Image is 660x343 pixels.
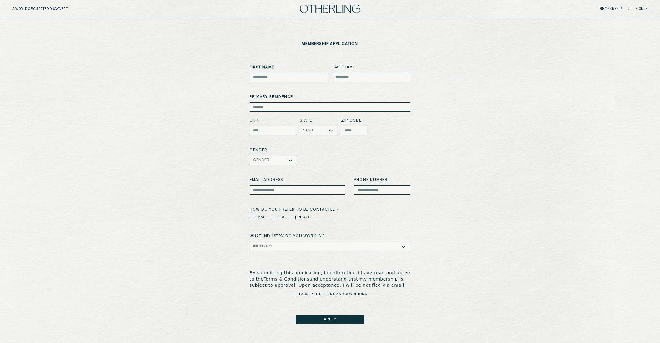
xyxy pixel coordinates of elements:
label: First Name [250,65,328,70]
a: Sign in [636,7,648,11]
label: zip code [341,118,367,123]
label: Phone [298,215,310,220]
label: What industry do you work in? [250,234,325,238]
input: industry-dropdown [272,244,274,249]
a: Terms & Conditions [264,277,310,281]
label: Email [255,215,267,220]
label: State [300,118,337,123]
label: Gender [250,148,410,153]
a: Membership [599,7,622,11]
label: primary residence [250,94,410,100]
input: gender-dropdown [269,158,271,162]
div: Industry [253,244,272,249]
input: state-dropdown [315,128,316,133]
label: How do you prefer to be contacted? [250,207,410,212]
label: Phone number [354,177,410,183]
span: / [628,6,629,11]
h5: A WORLD OF CURATED DISCOVERY. [12,7,96,11]
p: By submitting this application, I confirm that I have read and agree to the and understand that m... [250,270,410,288]
img: logo [300,5,360,13]
div: Gender [253,158,269,162]
label: Email address [250,177,345,183]
label: I Accept the Terms and Conditions [299,292,367,297]
label: City [250,118,296,123]
button: APPLY [296,315,364,324]
p: membership application [302,42,358,46]
label: Last Name [332,65,410,70]
label: Text [278,215,286,220]
div: State [303,128,315,133]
